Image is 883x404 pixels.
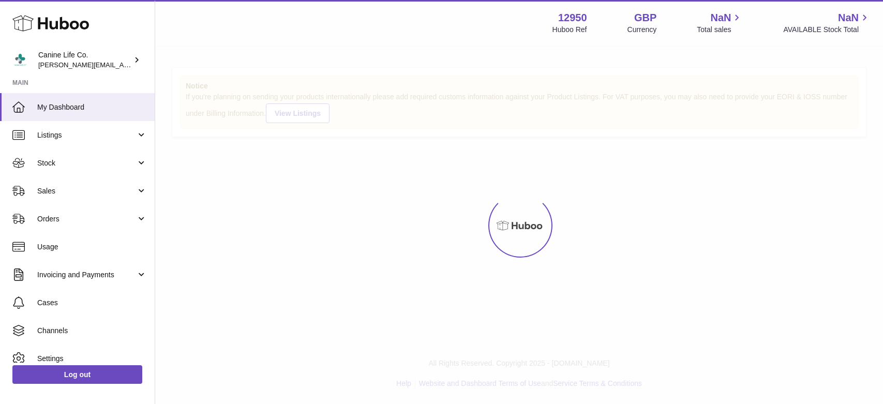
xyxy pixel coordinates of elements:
span: AVAILABLE Stock Total [783,25,871,35]
a: NaN Total sales [697,11,743,35]
span: Channels [37,326,147,336]
span: [PERSON_NAME][EMAIL_ADDRESS][DOMAIN_NAME] [38,61,207,69]
span: Listings [37,130,136,140]
a: NaN AVAILABLE Stock Total [783,11,871,35]
div: Huboo Ref [552,25,587,35]
span: Cases [37,298,147,308]
img: kevin@clsgltd.co.uk [12,52,28,68]
span: Sales [37,186,136,196]
a: Log out [12,365,142,384]
span: Total sales [697,25,743,35]
div: Canine Life Co. [38,50,131,70]
span: Settings [37,354,147,364]
span: Invoicing and Payments [37,270,136,280]
span: My Dashboard [37,102,147,112]
span: Usage [37,242,147,252]
strong: 12950 [558,11,587,25]
span: NaN [838,11,859,25]
span: Orders [37,214,136,224]
strong: GBP [634,11,656,25]
div: Currency [627,25,657,35]
span: Stock [37,158,136,168]
span: NaN [710,11,731,25]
